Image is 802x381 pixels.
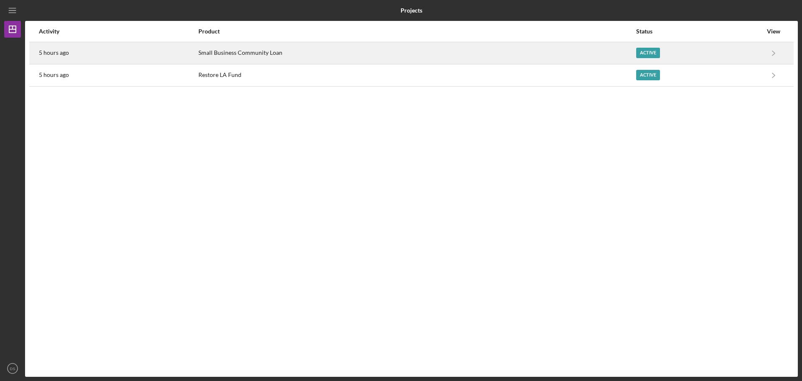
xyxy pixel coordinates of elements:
[763,28,784,35] div: View
[636,28,762,35] div: Status
[198,65,635,86] div: Restore LA Fund
[10,366,15,371] text: DS
[198,28,635,35] div: Product
[636,70,660,80] div: Active
[4,360,21,377] button: DS
[39,49,69,56] time: 2025-10-10 20:05
[401,7,422,14] b: Projects
[39,72,69,78] time: 2025-10-10 20:01
[636,48,660,58] div: Active
[198,43,635,64] div: Small Business Community Loan
[39,28,198,35] div: Activity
